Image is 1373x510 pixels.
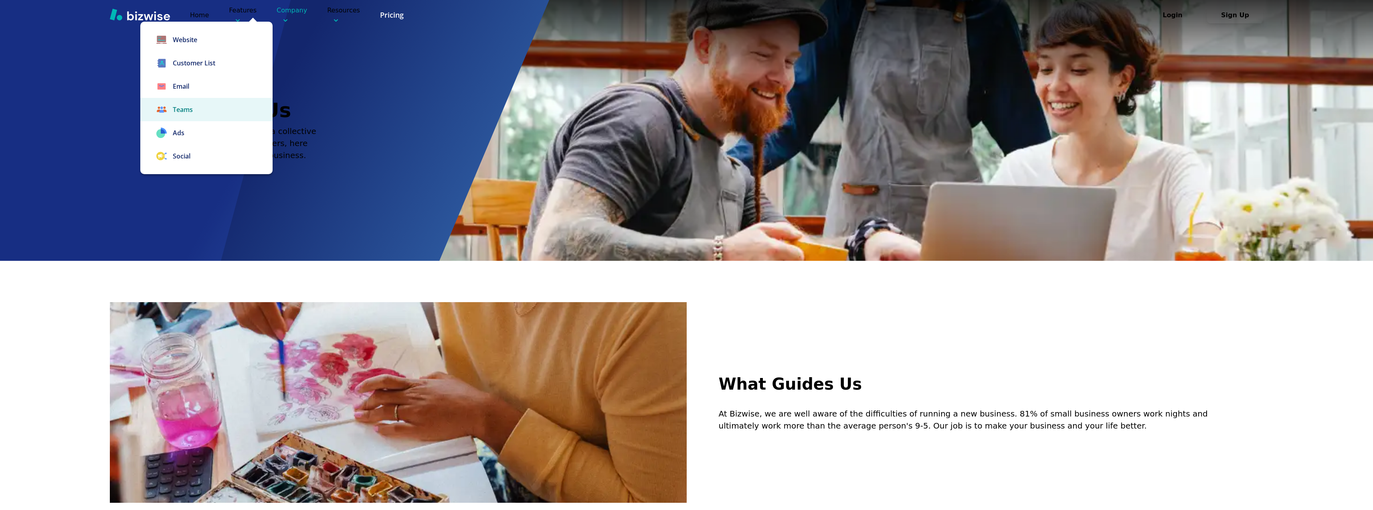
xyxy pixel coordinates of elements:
[140,98,273,121] a: Teams
[140,144,273,168] a: Social
[327,6,360,24] p: Resources
[140,121,273,144] a: Ads
[140,28,273,51] a: Website
[1145,7,1201,23] button: Login
[719,373,1231,395] h2: What Guides Us
[1145,11,1207,19] a: Login
[110,8,170,20] img: Bizwise Logo
[277,6,307,24] p: Company
[229,6,257,24] p: Features
[1207,7,1263,23] button: Sign Up
[140,51,273,75] a: Customer List
[719,408,1231,432] p: At Bizwise, we are well aware of the difficulties of running a new business. 81% of small busines...
[380,10,404,20] a: Pricing
[140,75,273,98] a: Email
[110,302,687,503] img: Female painter
[190,11,209,19] a: Home
[1207,11,1263,19] a: Sign Up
